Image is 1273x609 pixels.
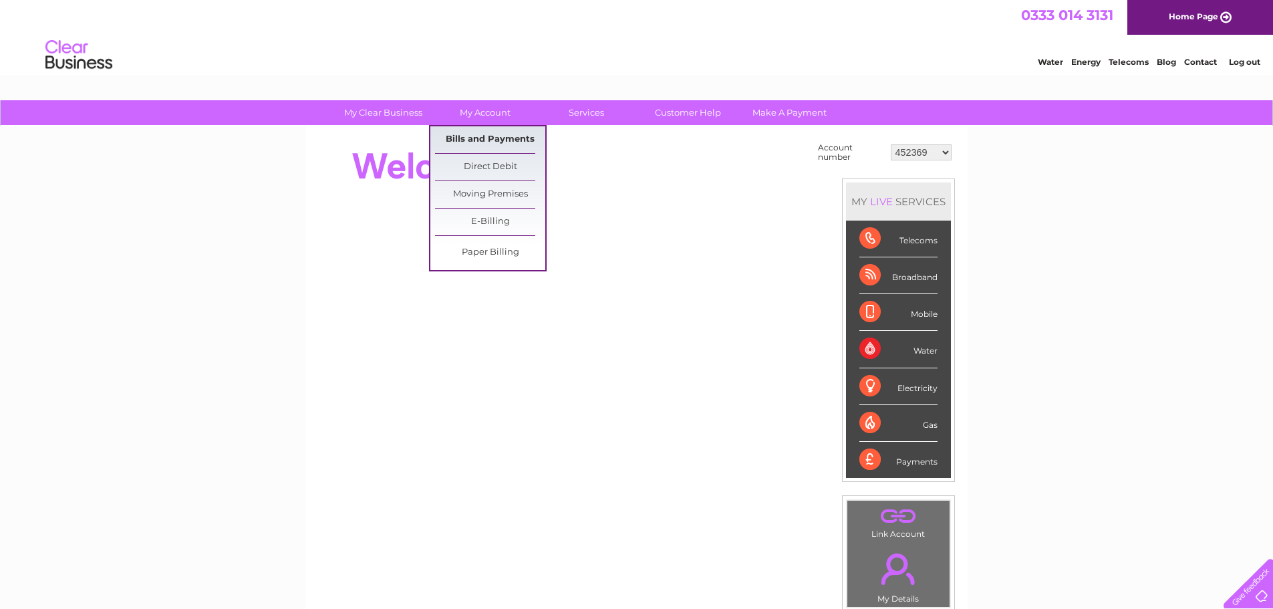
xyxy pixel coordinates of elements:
a: Contact [1184,57,1217,67]
div: MY SERVICES [846,182,951,221]
a: Blog [1157,57,1176,67]
div: Telecoms [859,221,938,257]
a: Services [531,100,642,125]
a: . [851,504,946,527]
a: Paper Billing [435,239,545,266]
a: Make A Payment [734,100,845,125]
a: My Account [430,100,540,125]
a: Bills and Payments [435,126,545,153]
a: Water [1038,57,1063,67]
a: Direct Debit [435,154,545,180]
div: Gas [859,405,938,442]
a: 0333 014 3131 [1021,7,1113,23]
a: Log out [1229,57,1260,67]
td: Link Account [847,500,950,542]
td: My Details [847,542,950,608]
a: Telecoms [1109,57,1149,67]
div: LIVE [867,195,895,208]
a: Customer Help [633,100,743,125]
div: Water [859,331,938,368]
div: Broadband [859,257,938,294]
a: . [851,545,946,592]
img: logo.png [45,35,113,76]
a: Energy [1071,57,1101,67]
a: E-Billing [435,209,545,235]
a: Moving Premises [435,181,545,208]
div: Electricity [859,368,938,405]
div: Payments [859,442,938,478]
td: Account number [815,140,887,165]
div: Clear Business is a trading name of Verastar Limited (registered in [GEOGRAPHIC_DATA] No. 3667643... [321,7,953,65]
div: Mobile [859,294,938,331]
a: My Clear Business [328,100,438,125]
